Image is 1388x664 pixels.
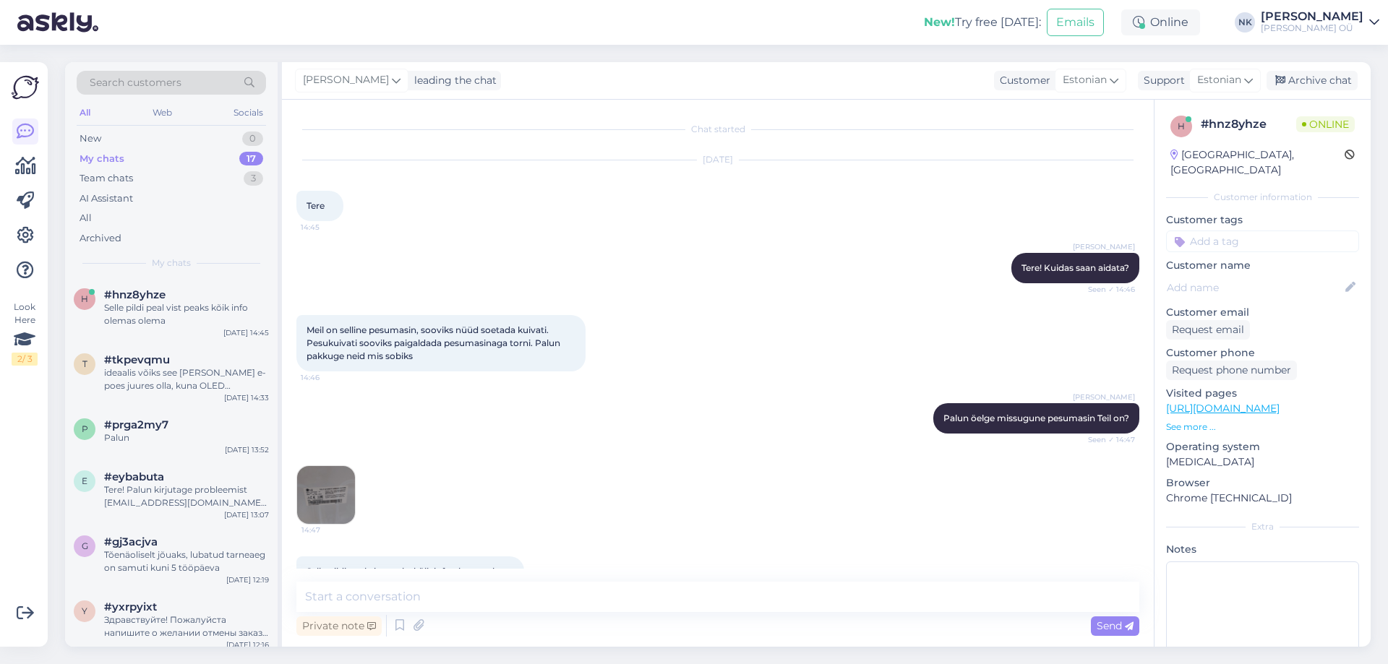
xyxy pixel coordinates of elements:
[924,14,1041,31] div: Try free [DATE]:
[231,103,266,122] div: Socials
[223,327,269,338] div: [DATE] 14:45
[104,548,269,574] div: Tõenäoliselt jõuaks, lubatud tarneaeg on samuti kuni 5 tööpäeva
[1261,22,1363,34] div: [PERSON_NAME] OÜ
[297,466,355,524] img: Attachment
[80,191,133,206] div: AI Assistant
[104,353,170,366] span: #tkpevqmu
[1166,345,1359,361] p: Customer phone
[307,200,325,211] span: Tere
[80,211,92,225] div: All
[12,74,39,101] img: Askly Logo
[1063,72,1107,88] span: Estonian
[1201,116,1296,133] div: # hnz8yhze
[104,613,269,639] div: Здравствуйте! Пожалуйста напишите о желании отмены заказа на [EMAIL_ADDRESS][DOMAIN_NAME]
[296,123,1139,136] div: Chat started
[307,566,514,577] span: Selle pildi peal vist peaks kõik info olemas olema
[244,171,263,186] div: 3
[81,293,88,304] span: h
[1081,284,1135,295] span: Seen ✓ 14:46
[301,525,356,535] span: 14:47
[82,540,88,551] span: g
[1197,72,1241,88] span: Estonian
[226,574,269,585] div: [DATE] 12:19
[104,366,269,392] div: ideaalis võiks see [PERSON_NAME] e-poes juures olla, kuna OLED ekraaniga seadmetel on sissepõlemi...
[82,605,87,616] span: y
[82,423,88,434] span: p
[1166,320,1250,340] div: Request email
[1166,386,1359,401] p: Visited pages
[303,72,389,88] span: [PERSON_NAME]
[1073,392,1135,402] span: [PERSON_NAME]
[1167,280,1342,296] input: Add name
[150,103,175,122] div: Web
[1178,121,1185,131] span: h
[1166,191,1359,204] div: Customer information
[104,483,269,509] div: Tere! Palun kirjutage probleemist [EMAIL_ADDRESS][DOMAIN_NAME] ja lisage ostuarvet
[1073,241,1135,252] span: [PERSON_NAME]
[12,301,38,366] div: Look Here
[104,418,168,431] span: #prga2my7
[242,131,263,146] div: 0
[1166,402,1280,415] a: [URL][DOMAIN_NAME]
[1261,11,1363,22] div: [PERSON_NAME]
[1170,147,1345,178] div: [GEOGRAPHIC_DATA], [GEOGRAPHIC_DATA]
[82,358,87,369] span: t
[1047,9,1104,36] button: Emails
[1261,11,1379,34] a: [PERSON_NAME][PERSON_NAME] OÜ
[1081,434,1135,445] span: Seen ✓ 14:47
[307,324,562,361] span: Meil on selline pesumasin, sooviks nüüd soetada kuivati. Pesukuivati sooviks paigaldada pesumasin...
[296,153,1139,166] div: [DATE]
[1166,491,1359,506] p: Chrome [TECHNICAL_ID]
[1296,116,1355,132] span: Online
[82,475,87,486] span: e
[296,616,382,636] div: Private note
[1166,305,1359,320] p: Customer email
[224,509,269,520] div: [DATE] 13:07
[1166,421,1359,434] p: See more ...
[224,392,269,403] div: [DATE] 14:33
[80,131,101,146] div: New
[239,152,263,166] div: 17
[1097,619,1134,632] span: Send
[104,535,158,548] span: #gj3acjva
[1166,361,1297,380] div: Request phone number
[77,103,93,122] div: All
[1166,475,1359,491] p: Browser
[1267,71,1358,90] div: Archive chat
[1121,9,1200,35] div: Online
[924,15,955,29] b: New!
[80,171,133,186] div: Team chats
[226,639,269,650] div: [DATE] 12:16
[1021,262,1129,273] span: Tere! Kuidas saan aidata?
[1235,12,1255,33] div: NK
[1138,73,1185,88] div: Support
[80,152,124,166] div: My chats
[943,413,1129,423] span: Palun öelge missugune pesumasin Teil on?
[104,600,157,613] span: #yxrpyixt
[1166,230,1359,252] input: Add a tag
[301,372,355,383] span: 14:46
[1166,454,1359,470] p: [MEDICAL_DATA]
[1166,542,1359,557] p: Notes
[1166,439,1359,454] p: Operating system
[104,470,164,483] span: #eybabuta
[80,231,121,246] div: Archived
[90,75,181,90] span: Search customers
[104,301,269,327] div: Selle pildi peal vist peaks kõik info olemas olema
[301,222,355,233] span: 14:45
[1166,212,1359,228] p: Customer tags
[1166,258,1359,273] p: Customer name
[104,288,166,301] span: #hnz8yhze
[12,353,38,366] div: 2 / 3
[225,444,269,455] div: [DATE] 13:52
[1166,520,1359,533] div: Extra
[104,431,269,444] div: Palun
[994,73,1050,88] div: Customer
[408,73,497,88] div: leading the chat
[152,256,191,270] span: My chats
